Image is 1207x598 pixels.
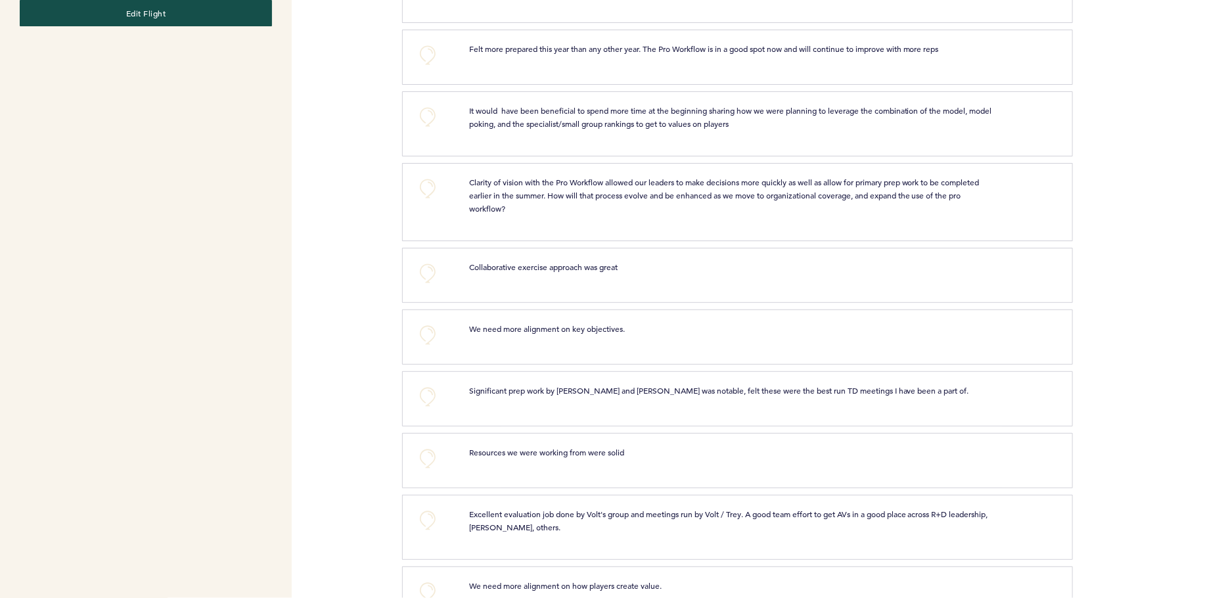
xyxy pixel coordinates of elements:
[469,447,624,457] span: Resources we were working from were solid
[469,323,625,334] span: We need more alignment on key objectives.
[469,105,994,129] span: It would have been beneficial to spend more time at the beginning sharing how we were planning to...
[469,509,990,532] span: Excellent evaluation job done by Volt's group and meetings run by Volt / Trey. A good team effort...
[126,8,166,18] span: Edit Flight
[469,262,618,272] span: Collaborative exercise approach was great
[469,385,969,396] span: Significant prep work by [PERSON_NAME] and [PERSON_NAME] was notable, felt these were the best ru...
[469,177,982,214] span: Clarity of vision with the Pro Workflow allowed our leaders to make decisions more quickly as wel...
[469,580,662,591] span: We need more alignment on how players create value.
[469,43,939,54] span: Felt more prepared this year than any other year. The Pro Workflow is in a good spot now and will...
